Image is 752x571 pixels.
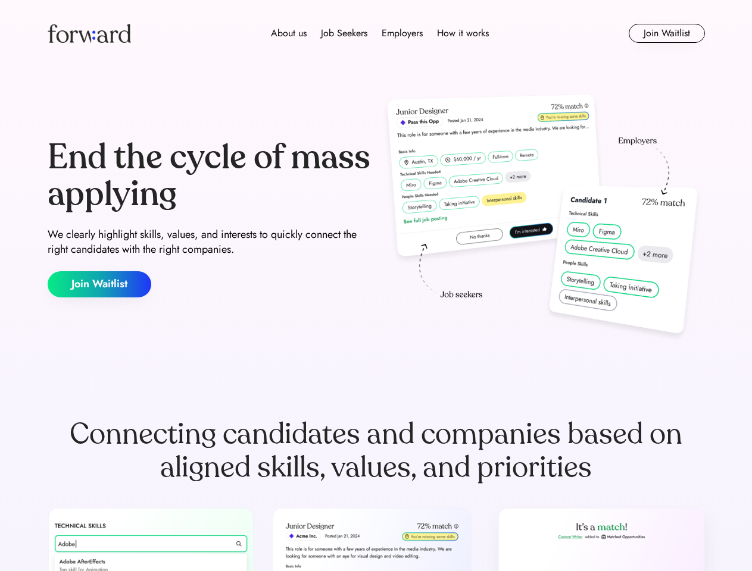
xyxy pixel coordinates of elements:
div: End the cycle of mass applying [48,139,372,212]
button: Join Waitlist [48,271,151,297]
img: hero-image.png [381,90,705,346]
div: Employers [382,26,423,40]
div: We clearly highlight skills, values, and interests to quickly connect the right candidates with t... [48,227,372,257]
div: How it works [437,26,489,40]
div: About us [271,26,307,40]
button: Join Waitlist [629,24,705,43]
img: Forward logo [48,24,131,43]
div: Connecting candidates and companies based on aligned skills, values, and priorities [48,418,705,484]
div: Job Seekers [321,26,367,40]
